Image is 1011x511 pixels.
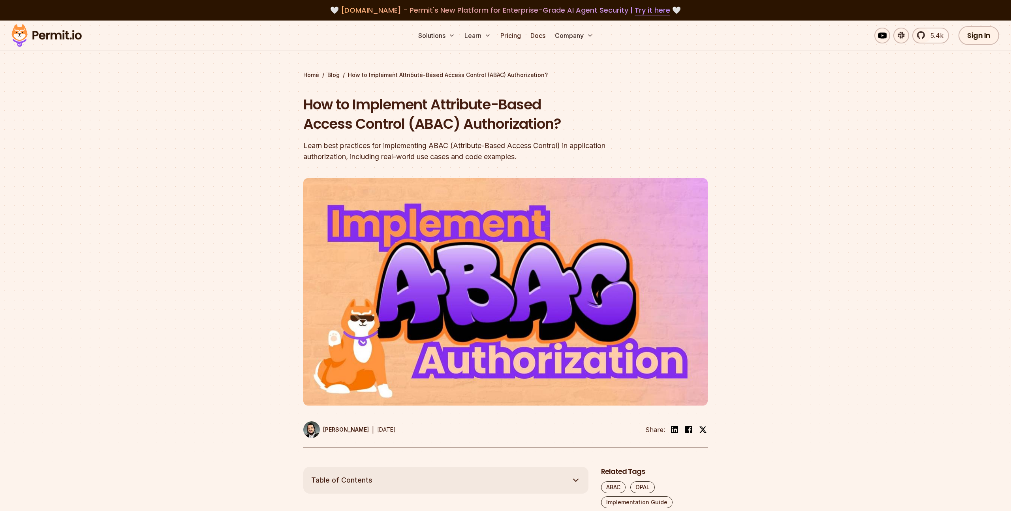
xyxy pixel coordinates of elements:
button: Company [552,28,596,43]
button: Learn [461,28,494,43]
img: Permit logo [8,22,85,49]
a: [PERSON_NAME] [303,421,369,438]
button: Table of Contents [303,467,588,494]
li: Share: [645,425,665,434]
a: Blog [327,71,340,79]
div: / / [303,71,708,79]
time: [DATE] [377,426,396,433]
a: Docs [527,28,549,43]
p: [PERSON_NAME] [323,426,369,434]
a: Sign In [958,26,999,45]
a: Implementation Guide [601,496,673,508]
img: How to Implement Attribute-Based Access Control (ABAC) Authorization? [303,178,708,406]
a: Try it here [635,5,670,15]
img: facebook [684,425,693,434]
h2: Related Tags [601,467,708,477]
span: Table of Contents [311,475,372,486]
a: Pricing [497,28,524,43]
div: 🤍 🤍 [19,5,992,16]
img: Gabriel L. Manor [303,421,320,438]
div: Learn best practices for implementing ABAC (Attribute-Based Access Control) in application author... [303,140,607,162]
a: ABAC [601,481,626,493]
button: Solutions [415,28,458,43]
a: 5.4k [912,28,949,43]
a: OPAL [630,481,655,493]
span: 5.4k [926,31,943,40]
img: twitter [699,426,707,434]
div: | [372,425,374,434]
img: linkedin [670,425,679,434]
h1: How to Implement Attribute-Based Access Control (ABAC) Authorization? [303,95,607,134]
a: Home [303,71,319,79]
span: [DOMAIN_NAME] - Permit's New Platform for Enterprise-Grade AI Agent Security | [341,5,670,15]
